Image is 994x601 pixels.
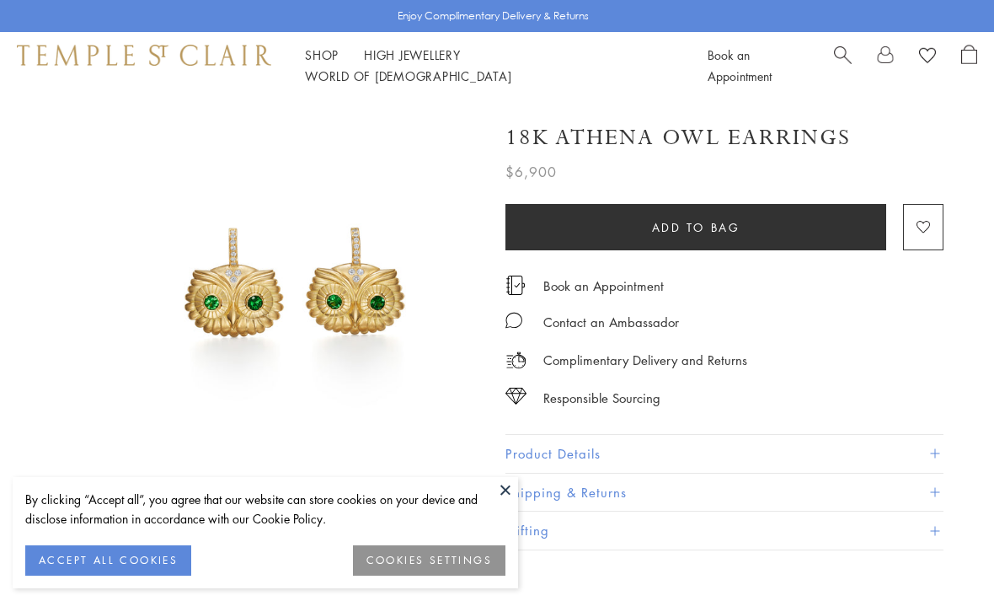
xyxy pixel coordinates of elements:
[353,545,505,576] button: COOKIES SETTINGS
[505,512,943,550] button: Gifting
[961,45,977,87] a: Open Shopping Bag
[364,46,461,63] a: High JewelleryHigh Jewellery
[543,312,679,333] div: Contact an Ambassador
[505,388,526,405] img: icon_sourcing.svg
[910,522,977,584] iframe: Gorgias live chat messenger
[834,45,852,87] a: Search
[652,218,740,237] span: Add to bag
[543,388,660,409] div: Responsible Sourcing
[25,545,191,576] button: ACCEPT ALL COOKIES
[505,204,886,250] button: Add to bag
[919,45,936,70] a: View Wishlist
[398,8,589,24] p: Enjoy Complimentary Delivery & Returns
[505,123,851,153] h1: 18K Athena Owl Earrings
[505,161,557,183] span: $6,900
[505,435,943,473] button: Product Details
[505,276,526,295] img: icon_appointment.svg
[543,350,747,371] p: Complimentary Delivery and Returns
[505,350,526,371] img: icon_delivery.svg
[543,276,664,295] a: Book an Appointment
[305,46,339,63] a: ShopShop
[505,312,522,329] img: MessageIcon-01_2.svg
[305,45,670,87] nav: Main navigation
[708,46,772,84] a: Book an Appointment
[25,490,505,529] div: By clicking “Accept all”, you agree that our website can store cookies on your device and disclos...
[110,99,480,470] img: E36186-OWLTG
[305,67,511,84] a: World of [DEMOGRAPHIC_DATA]World of [DEMOGRAPHIC_DATA]
[17,45,271,65] img: Temple St. Clair
[505,474,943,512] button: Shipping & Returns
